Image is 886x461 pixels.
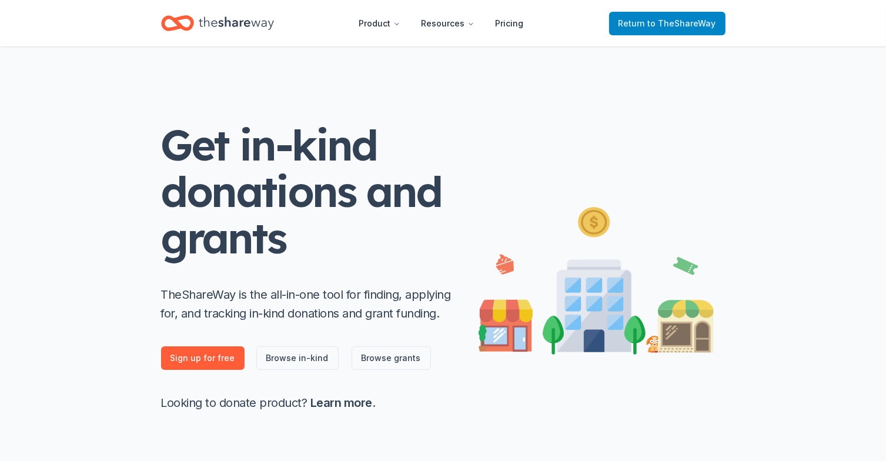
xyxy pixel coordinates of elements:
a: Pricing [486,12,533,35]
button: Resources [412,12,484,35]
a: Returnto TheShareWay [609,12,725,35]
nav: Main [350,9,533,37]
p: TheShareWay is the all-in-one tool for finding, applying for, and tracking in-kind donations and ... [161,285,455,323]
img: Illustration for landing page [479,202,714,355]
p: Looking to donate product? . [161,393,455,412]
span: to TheShareWay [648,18,716,28]
a: Sign up for free [161,346,245,370]
a: Browse in-kind [256,346,339,370]
button: Product [350,12,410,35]
a: Home [161,9,274,37]
a: Learn more [310,396,372,410]
span: Return [618,16,716,31]
a: Browse grants [352,346,431,370]
h1: Get in-kind donations and grants [161,122,455,262]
